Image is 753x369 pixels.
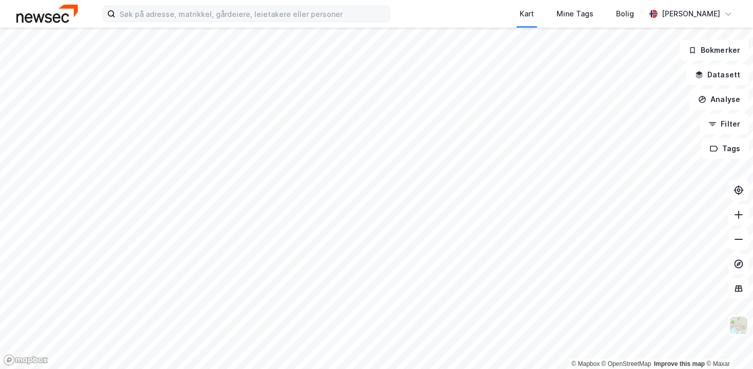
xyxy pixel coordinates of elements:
button: Filter [700,114,749,134]
a: OpenStreetMap [602,360,651,367]
input: Søk på adresse, matrikkel, gårdeiere, leietakere eller personer [115,6,389,22]
button: Tags [701,138,749,159]
div: Kart [520,8,534,20]
div: Kontrollprogram for chat [702,320,753,369]
a: Mapbox homepage [3,354,48,366]
iframe: Chat Widget [702,320,753,369]
img: newsec-logo.f6e21ccffca1b3a03d2d.png [16,5,78,23]
a: Improve this map [654,360,705,367]
a: Mapbox [571,360,600,367]
div: Mine Tags [557,8,593,20]
button: Analyse [689,89,749,110]
button: Bokmerker [680,40,749,60]
button: Datasett [686,65,749,85]
div: Bolig [616,8,634,20]
img: Z [729,316,748,335]
div: [PERSON_NAME] [662,8,720,20]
